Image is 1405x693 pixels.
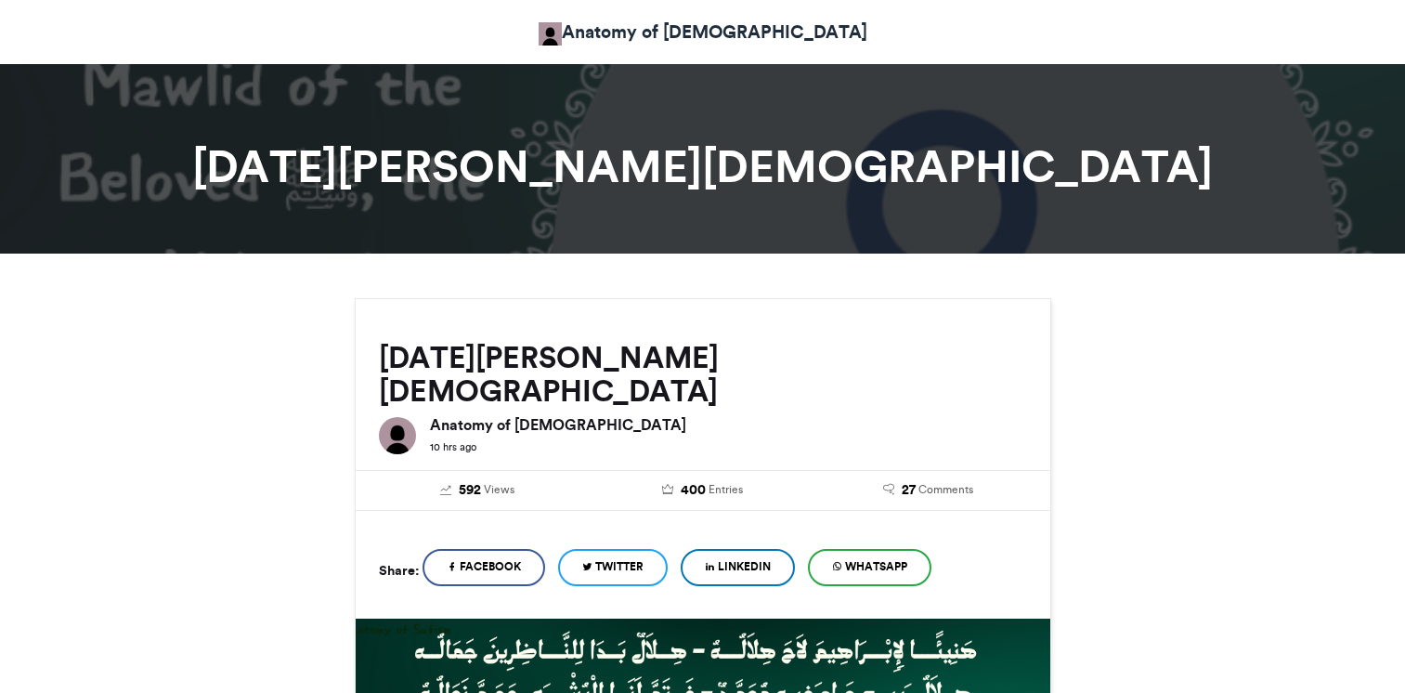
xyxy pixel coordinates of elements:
span: Facebook [460,558,521,575]
a: Facebook [423,549,545,586]
small: 10 hrs ago [430,440,476,453]
span: Entries [709,481,743,498]
span: 592 [459,480,481,501]
h2: [DATE][PERSON_NAME][DEMOGRAPHIC_DATA] [379,341,1027,408]
span: 400 [681,480,706,501]
a: 27 Comments [829,480,1027,501]
span: WhatsApp [845,558,907,575]
span: Views [484,481,514,498]
img: Umar Hamza [539,22,562,46]
a: 592 Views [379,480,577,501]
h1: [DATE][PERSON_NAME][DEMOGRAPHIC_DATA] [188,144,1218,189]
a: LinkedIn [681,549,795,586]
a: Twitter [558,549,668,586]
a: WhatsApp [808,549,931,586]
a: Anatomy of [DEMOGRAPHIC_DATA] [539,19,867,46]
span: 27 [902,480,916,501]
img: Anatomy of Sufism [379,417,416,454]
span: LinkedIn [718,558,771,575]
span: Comments [918,481,973,498]
h5: Share: [379,558,419,582]
span: Twitter [595,558,644,575]
h6: Anatomy of [DEMOGRAPHIC_DATA] [430,417,1027,432]
a: 400 Entries [604,480,801,501]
